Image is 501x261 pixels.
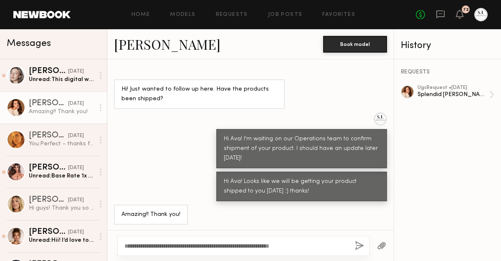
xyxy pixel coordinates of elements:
[29,132,68,140] div: [PERSON_NAME]
[417,85,494,104] a: ugcRequest •[DATE]Splendid [PERSON_NAME]
[68,68,84,76] div: [DATE]
[68,196,84,204] div: [DATE]
[29,67,68,76] div: [PERSON_NAME]
[29,99,68,108] div: [PERSON_NAME]
[68,132,84,140] div: [DATE]
[323,36,387,53] button: Book model
[224,177,380,196] div: Hi Ava! Looks like we will be getting your product shipped to you [DATE] :) thanks!
[463,8,469,12] div: 72
[29,228,68,236] div: [PERSON_NAME]
[7,39,51,48] span: Messages
[121,85,277,104] div: Hi! Just wanted to follow up here. Have the products been shipped?
[322,12,355,18] a: Favorites
[401,41,494,51] div: History
[417,91,489,99] div: Splendid [PERSON_NAME]
[68,228,84,236] div: [DATE]
[121,210,180,220] div: Amazing!! Thank you!
[417,85,489,91] div: ugc Request • [DATE]
[29,76,94,84] div: Unread: This digital was taken only a couple of weeks ago as well
[224,134,380,163] div: Hi Ava! I'm waiting on our Operations team to confirm shipment of your product. I should have an ...
[29,140,94,148] div: You: Perfect - thanks for confirming!
[68,164,84,172] div: [DATE]
[29,236,94,244] div: Unread: Hii! I’d love to confirm for this shoot, but I’m going to be out of town for another job ...
[268,12,303,18] a: Job Posts
[68,100,84,108] div: [DATE]
[29,108,94,116] div: Amazing!! Thank you!
[132,12,150,18] a: Home
[29,196,68,204] div: [PERSON_NAME]
[114,35,220,53] a: [PERSON_NAME]
[323,40,387,47] a: Book model
[170,12,195,18] a: Models
[29,204,94,212] div: Hi guys! Thank you so much for reaching out and for the shoot option! For UGC I typically start o...
[216,12,248,18] a: Requests
[29,164,68,172] div: [PERSON_NAME]
[29,172,94,180] div: Unread: Base Rate 1x 15–45 sec video → $200 Starter Bundle – 3 videos → $550 (save $50) Growth Bu...
[401,69,494,75] div: REQUESTS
